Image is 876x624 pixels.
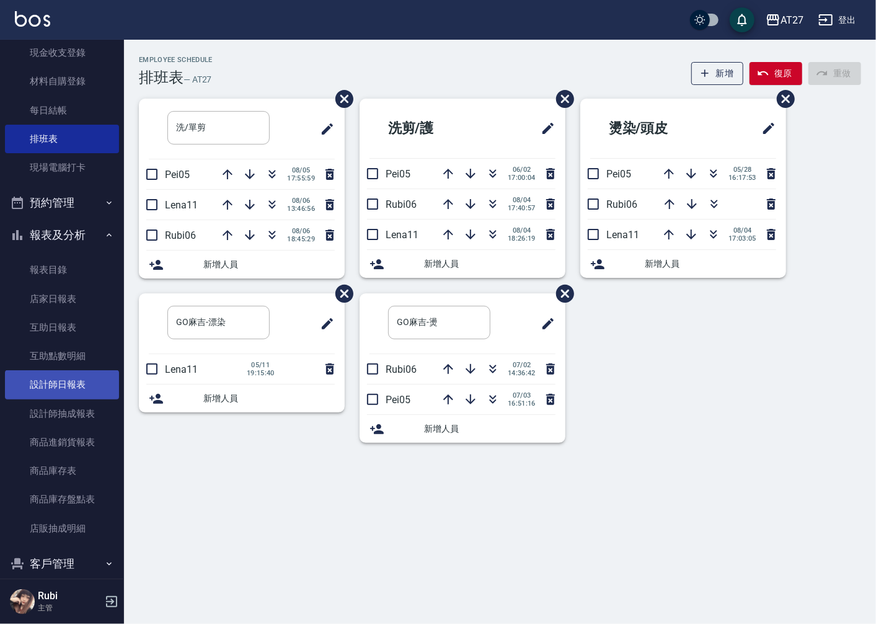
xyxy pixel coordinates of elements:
[5,485,119,514] a: 商品庫存盤點表
[508,196,536,204] span: 08/04
[5,96,119,125] a: 每日結帳
[165,199,198,211] span: Lena11
[590,106,720,151] h2: 燙染/頭皮
[5,256,119,284] a: 報表目錄
[761,7,808,33] button: AT27
[5,457,119,485] a: 商品庫存表
[386,394,410,406] span: Pei05
[165,230,196,241] span: Rubi06
[547,81,576,117] span: 刪除班表
[386,229,418,241] span: Lena11
[508,174,536,182] span: 17:00:04
[606,229,639,241] span: Lena11
[508,226,536,234] span: 08/04
[5,38,119,67] a: 現金收支登錄
[5,342,119,370] a: 互助點數明細
[508,369,536,377] span: 14:36:42
[5,514,119,543] a: 店販抽成明細
[10,589,35,614] img: Person
[508,204,536,212] span: 17:40:57
[547,275,576,312] span: 刪除班表
[38,602,101,613] p: 主管
[508,399,536,408] span: 16:51:16
[813,9,861,32] button: 登出
[533,309,555,339] span: 修改班表的標題
[5,399,119,428] a: 設計師抽成報表
[781,12,803,28] div: AT27
[728,226,756,234] span: 08/04
[424,257,555,270] span: 新增人員
[533,114,555,143] span: 修改班表的標題
[203,258,335,271] span: 新增人員
[326,81,355,117] span: 刪除班表
[386,168,410,180] span: Pei05
[388,306,490,339] input: 排版標題
[15,11,50,27] img: Logo
[5,548,119,580] button: 客戶管理
[247,369,275,377] span: 19:15:40
[5,313,119,342] a: 互助日報表
[508,391,536,399] span: 07/03
[606,198,637,210] span: Rubi06
[754,114,776,143] span: 修改班表的標題
[287,174,315,182] span: 17:55:59
[508,234,536,243] span: 18:26:19
[165,363,198,375] span: Lena11
[167,306,270,339] input: 排版標題
[5,153,119,182] a: 現場電腦打卡
[386,198,417,210] span: Rubi06
[139,251,345,279] div: 新增人員
[508,361,536,369] span: 07/02
[606,168,631,180] span: Pei05
[580,250,786,278] div: 新增人員
[38,590,101,602] h5: Rubi
[203,392,335,405] span: 新增人員
[139,69,184,86] h3: 排班表
[5,428,119,457] a: 商品進銷貨報表
[287,227,315,235] span: 08/06
[508,166,536,174] span: 06/02
[287,197,315,205] span: 08/06
[5,370,119,399] a: 設計師日報表
[247,361,275,369] span: 05/11
[287,166,315,174] span: 08/05
[645,257,776,270] span: 新增人員
[167,111,270,145] input: 排版標題
[312,114,335,144] span: 修改班表的標題
[165,169,190,181] span: Pei05
[360,415,565,443] div: 新增人員
[691,62,744,85] button: 新增
[768,81,797,117] span: 刪除班表
[184,73,212,86] h6: — AT27
[139,385,345,412] div: 新增人員
[369,106,493,151] h2: 洗剪/護
[312,309,335,339] span: 修改班表的標題
[750,62,802,85] button: 復原
[728,234,756,243] span: 17:03:05
[287,235,315,243] span: 18:45:29
[326,275,355,312] span: 刪除班表
[728,174,756,182] span: 16:17:53
[5,67,119,96] a: 材料自購登錄
[5,219,119,251] button: 報表及分析
[139,56,213,64] h2: Employee Schedule
[386,363,417,375] span: Rubi06
[5,125,119,153] a: 排班表
[728,166,756,174] span: 05/28
[360,250,565,278] div: 新增人員
[5,285,119,313] a: 店家日報表
[730,7,754,32] button: save
[424,422,555,435] span: 新增人員
[287,205,315,213] span: 13:46:56
[5,187,119,219] button: 預約管理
